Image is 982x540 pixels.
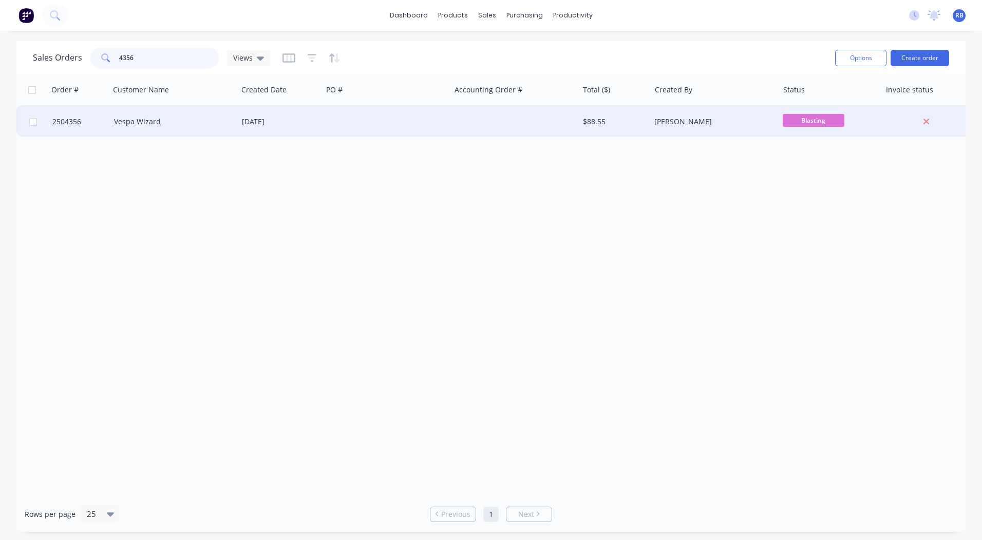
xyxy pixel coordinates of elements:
[473,8,501,23] div: sales
[441,509,470,519] span: Previous
[501,8,548,23] div: purchasing
[783,114,844,127] span: Blasting
[233,52,253,63] span: Views
[241,85,287,95] div: Created Date
[654,117,768,127] div: [PERSON_NAME]
[783,85,805,95] div: Status
[119,48,219,68] input: Search...
[886,85,933,95] div: Invoice status
[955,11,964,20] span: RB
[25,509,75,519] span: Rows per page
[455,85,522,95] div: Accounting Order #
[52,106,114,137] a: 2504356
[51,85,79,95] div: Order #
[430,509,476,519] a: Previous page
[548,8,598,23] div: productivity
[433,8,473,23] div: products
[655,85,692,95] div: Created By
[426,507,556,522] ul: Pagination
[33,53,82,63] h1: Sales Orders
[518,509,534,519] span: Next
[242,117,318,127] div: [DATE]
[483,507,499,522] a: Page 1 is your current page
[583,117,643,127] div: $88.55
[52,117,81,127] span: 2504356
[385,8,433,23] a: dashboard
[18,8,34,23] img: Factory
[114,117,161,126] a: Vespa Wizard
[113,85,169,95] div: Customer Name
[506,509,552,519] a: Next page
[583,85,610,95] div: Total ($)
[891,50,949,66] button: Create order
[326,85,343,95] div: PO #
[835,50,886,66] button: Options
